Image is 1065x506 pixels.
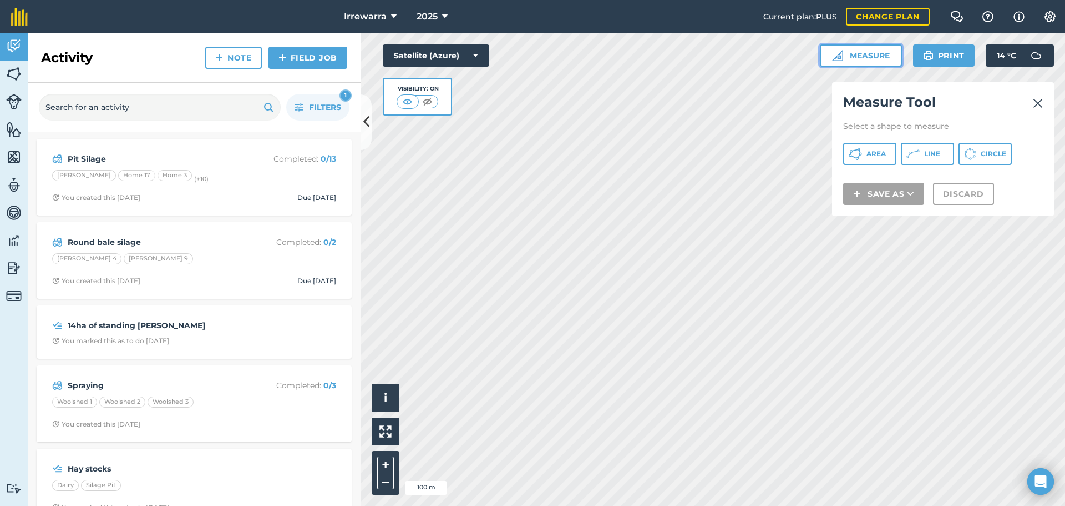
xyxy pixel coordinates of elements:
[268,47,347,69] a: Field Job
[52,397,97,408] div: Woolshed 1
[68,236,244,248] strong: Round bale silage
[194,175,209,183] small: (+ 10 )
[52,277,59,284] img: Clock with arrow pointing clockwise
[43,146,345,209] a: Pit SilageCompleted: 0/13[PERSON_NAME]Home 17Home 3(+10)Clock with arrow pointing clockwiseYou cr...
[400,96,414,107] img: svg+xml;base64,PHN2ZyB4bWxucz0iaHR0cDovL3d3dy53My5vcmcvMjAwMC9zdmciIHdpZHRoPSI1MCIgaGVpZ2h0PSI0MC...
[846,8,930,26] a: Change plan
[339,89,352,102] div: 1
[986,44,1054,67] button: 14 °C
[1033,97,1043,110] img: svg+xml;base64,PHN2ZyB4bWxucz0iaHR0cDovL3d3dy53My5vcmcvMjAwMC9zdmciIHdpZHRoPSIyMiIgaGVpZ2h0PSIzMC...
[843,121,1043,132] p: Select a shape to measure
[763,11,837,23] span: Current plan : PLUS
[297,277,336,285] div: Due [DATE]
[148,397,194,408] div: Woolshed 3
[52,277,140,285] div: You created this [DATE]
[286,94,349,121] button: Filters
[981,149,1006,158] span: Circle
[417,10,438,23] span: 2025
[52,480,79,491] div: Dairy
[248,153,336,165] p: Completed :
[866,149,886,158] span: Area
[158,170,192,181] div: Home 3
[68,319,244,332] strong: 14ha of standing [PERSON_NAME]
[263,101,274,114] img: svg+xml;base64,PHN2ZyB4bWxucz0iaHR0cDovL3d3dy53My5vcmcvMjAwMC9zdmciIHdpZHRoPSIxOSIgaGVpZ2h0PSIyNC...
[323,380,336,390] strong: 0 / 3
[309,101,341,113] span: Filters
[820,44,902,67] button: Measure
[52,337,59,344] img: Clock with arrow pointing clockwise
[52,319,63,332] img: svg+xml;base64,PD94bWwgdmVyc2lvbj0iMS4wIiBlbmNvZGluZz0idXRmLTgiPz4KPCEtLSBHZW5lcmF0b3I6IEFkb2JlIE...
[997,44,1016,67] span: 14 ° C
[11,8,28,26] img: fieldmargin Logo
[52,462,63,475] img: svg+xml;base64,PD94bWwgdmVyc2lvbj0iMS4wIiBlbmNvZGluZz0idXRmLTgiPz4KPCEtLSBHZW5lcmF0b3I6IEFkb2JlIE...
[118,170,155,181] div: Home 17
[41,49,93,67] h2: Activity
[99,397,145,408] div: Woolshed 2
[52,337,169,345] div: You marked this as to do [DATE]
[278,51,286,64] img: svg+xml;base64,PHN2ZyB4bWxucz0iaHR0cDovL3d3dy53My5vcmcvMjAwMC9zdmciIHdpZHRoPSIxNCIgaGVpZ2h0PSIyNC...
[52,420,140,429] div: You created this [DATE]
[52,152,63,166] img: svg+xml;base64,PD94bWwgdmVyc2lvbj0iMS4wIiBlbmNvZGluZz0idXRmLTgiPz4KPCEtLSBHZW5lcmF0b3I6IEFkb2JlIE...
[6,483,22,494] img: svg+xml;base64,PD94bWwgdmVyc2lvbj0iMS4wIiBlbmNvZGluZz0idXRmLTgiPz4KPCEtLSBHZW5lcmF0b3I6IEFkb2JlIE...
[379,425,392,438] img: Four arrows, one pointing top left, one top right, one bottom right and the last bottom left
[923,49,934,62] img: svg+xml;base64,PHN2ZyB4bWxucz0iaHR0cDovL3d3dy53My5vcmcvMjAwMC9zdmciIHdpZHRoPSIxOSIgaGVpZ2h0PSIyNC...
[853,187,861,201] img: svg+xml;base64,PHN2ZyB4bWxucz0iaHR0cDovL3d3dy53My5vcmcvMjAwMC9zdmciIHdpZHRoPSIxNCIgaGVpZ2h0PSIyNC...
[6,66,22,82] img: svg+xml;base64,PHN2ZyB4bWxucz0iaHR0cDovL3d3dy53My5vcmcvMjAwMC9zdmciIHdpZHRoPSI1NiIgaGVpZ2h0PSI2MC...
[6,149,22,166] img: svg+xml;base64,PHN2ZyB4bWxucz0iaHR0cDovL3d3dy53My5vcmcvMjAwMC9zdmciIHdpZHRoPSI1NiIgaGVpZ2h0PSI2MC...
[383,44,489,67] button: Satellite (Azure)
[1043,11,1057,22] img: A cog icon
[6,121,22,138] img: svg+xml;base64,PHN2ZyB4bWxucz0iaHR0cDovL3d3dy53My5vcmcvMjAwMC9zdmciIHdpZHRoPSI1NiIgaGVpZ2h0PSI2MC...
[124,253,193,264] div: [PERSON_NAME] 9
[1027,468,1054,495] div: Open Intercom Messenger
[384,391,387,405] span: i
[377,457,394,473] button: +
[933,183,994,205] button: Discard
[52,194,59,201] img: Clock with arrow pointing clockwise
[52,170,116,181] div: [PERSON_NAME]
[297,193,336,202] div: Due [DATE]
[6,38,22,54] img: svg+xml;base64,PD94bWwgdmVyc2lvbj0iMS4wIiBlbmNvZGluZz0idXRmLTgiPz4KPCEtLSBHZW5lcmF0b3I6IEFkb2JlIE...
[68,379,244,392] strong: Spraying
[321,154,336,164] strong: 0 / 13
[6,177,22,193] img: svg+xml;base64,PD94bWwgdmVyc2lvbj0iMS4wIiBlbmNvZGluZz0idXRmLTgiPz4KPCEtLSBHZW5lcmF0b3I6IEFkb2JlIE...
[248,379,336,392] p: Completed :
[843,183,924,205] button: Save as
[832,50,843,61] img: Ruler icon
[215,51,223,64] img: svg+xml;base64,PHN2ZyB4bWxucz0iaHR0cDovL3d3dy53My5vcmcvMjAwMC9zdmciIHdpZHRoPSIxNCIgaGVpZ2h0PSIyNC...
[901,143,954,165] button: Line
[924,149,940,158] span: Line
[344,10,387,23] span: Irrewarra
[1013,10,1025,23] img: svg+xml;base64,PHN2ZyB4bWxucz0iaHR0cDovL3d3dy53My5vcmcvMjAwMC9zdmciIHdpZHRoPSIxNyIgaGVpZ2h0PSIxNy...
[420,96,434,107] img: svg+xml;base64,PHN2ZyB4bWxucz0iaHR0cDovL3d3dy53My5vcmcvMjAwMC9zdmciIHdpZHRoPSI1MCIgaGVpZ2h0PSI0MC...
[6,232,22,249] img: svg+xml;base64,PD94bWwgdmVyc2lvbj0iMS4wIiBlbmNvZGluZz0idXRmLTgiPz4KPCEtLSBHZW5lcmF0b3I6IEFkb2JlIE...
[843,143,896,165] button: Area
[372,384,399,412] button: i
[43,372,345,435] a: SprayingCompleted: 0/3Woolshed 1Woolshed 2Woolshed 3Clock with arrow pointing clockwiseYou create...
[43,312,345,352] a: 14ha of standing [PERSON_NAME]Clock with arrow pointing clockwiseYou marked this as to do [DATE]
[843,93,1043,116] h2: Measure Tool
[52,379,63,392] img: svg+xml;base64,PD94bWwgdmVyc2lvbj0iMS4wIiBlbmNvZGluZz0idXRmLTgiPz4KPCEtLSBHZW5lcmF0b3I6IEFkb2JlIE...
[68,153,244,165] strong: Pit Silage
[950,11,963,22] img: Two speech bubbles overlapping with the left bubble in the forefront
[52,420,59,428] img: Clock with arrow pointing clockwise
[39,94,281,121] input: Search for an activity
[377,473,394,489] button: –
[6,260,22,277] img: svg+xml;base64,PD94bWwgdmVyc2lvbj0iMS4wIiBlbmNvZGluZz0idXRmLTgiPz4KPCEtLSBHZW5lcmF0b3I6IEFkb2JlIE...
[958,143,1012,165] button: Circle
[323,237,336,247] strong: 0 / 2
[43,229,345,292] a: Round bale silageCompleted: 0/2[PERSON_NAME] 4[PERSON_NAME] 9Clock with arrow pointing clockwiseY...
[6,204,22,221] img: svg+xml;base64,PD94bWwgdmVyc2lvbj0iMS4wIiBlbmNvZGluZz0idXRmLTgiPz4KPCEtLSBHZW5lcmF0b3I6IEFkb2JlIE...
[205,47,262,69] a: Note
[81,480,121,491] div: Silage Pit
[981,11,995,22] img: A question mark icon
[68,463,244,475] strong: Hay stocks
[52,193,140,202] div: You created this [DATE]
[6,94,22,109] img: svg+xml;base64,PD94bWwgdmVyc2lvbj0iMS4wIiBlbmNvZGluZz0idXRmLTgiPz4KPCEtLSBHZW5lcmF0b3I6IEFkb2JlIE...
[397,84,439,93] div: Visibility: On
[913,44,975,67] button: Print
[6,288,22,304] img: svg+xml;base64,PD94bWwgdmVyc2lvbj0iMS4wIiBlbmNvZGluZz0idXRmLTgiPz4KPCEtLSBHZW5lcmF0b3I6IEFkb2JlIE...
[248,236,336,248] p: Completed :
[1025,44,1047,67] img: svg+xml;base64,PD94bWwgdmVyc2lvbj0iMS4wIiBlbmNvZGluZz0idXRmLTgiPz4KPCEtLSBHZW5lcmF0b3I6IEFkb2JlIE...
[52,236,63,249] img: svg+xml;base64,PD94bWwgdmVyc2lvbj0iMS4wIiBlbmNvZGluZz0idXRmLTgiPz4KPCEtLSBHZW5lcmF0b3I6IEFkb2JlIE...
[52,253,121,264] div: [PERSON_NAME] 4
